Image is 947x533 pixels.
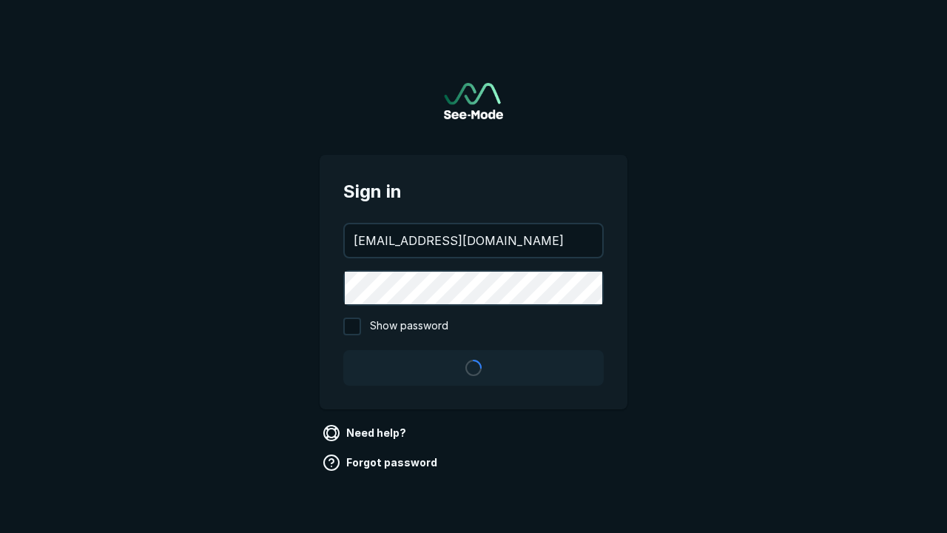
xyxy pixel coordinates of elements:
span: Show password [370,318,448,335]
a: Go to sign in [444,83,503,119]
a: Need help? [320,421,412,445]
a: Forgot password [320,451,443,475]
img: See-Mode Logo [444,83,503,119]
input: your@email.com [345,224,602,257]
span: Sign in [343,178,604,205]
